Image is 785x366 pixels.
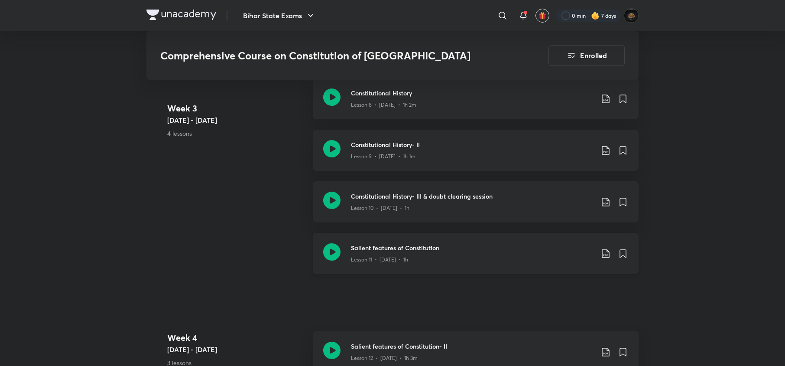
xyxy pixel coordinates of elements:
[624,8,639,23] img: abhishek kumar
[351,204,409,212] p: Lesson 10 • [DATE] • 1h
[146,10,216,22] a: Company Logo
[351,88,594,98] h3: Constitutional History
[591,11,600,20] img: streak
[167,102,306,115] h4: Week 3
[351,101,416,109] p: Lesson 8 • [DATE] • 1h 2m
[538,12,546,20] img: avatar
[167,129,306,138] p: 4 lessons
[548,45,625,66] button: Enrolled
[160,49,500,62] h3: Comprehensive Course on Constitution of [GEOGRAPHIC_DATA]
[167,115,306,125] h5: [DATE] - [DATE]
[313,181,639,233] a: Constitutional History- III & doubt clearing sessionLesson 10 • [DATE] • 1h
[238,7,321,24] button: Bihar State Exams
[313,233,639,284] a: Salient features of ConstitutionLesson 11 • [DATE] • 1h
[351,256,408,264] p: Lesson 11 • [DATE] • 1h
[351,342,594,351] h3: Salient features of Constitution- II
[351,140,594,149] h3: Constitutional History- II
[313,78,639,130] a: Constitutional HistoryLesson 8 • [DATE] • 1h 2m
[535,9,549,23] button: avatar
[351,153,415,160] p: Lesson 9 • [DATE] • 1h 1m
[167,344,306,355] h5: [DATE] - [DATE]
[313,130,639,181] a: Constitutional History- IILesson 9 • [DATE] • 1h 1m
[351,192,594,201] h3: Constitutional History- III & doubt clearing session
[351,354,418,362] p: Lesson 12 • [DATE] • 1h 3m
[167,331,306,344] h4: Week 4
[351,243,594,252] h3: Salient features of Constitution
[146,10,216,20] img: Company Logo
